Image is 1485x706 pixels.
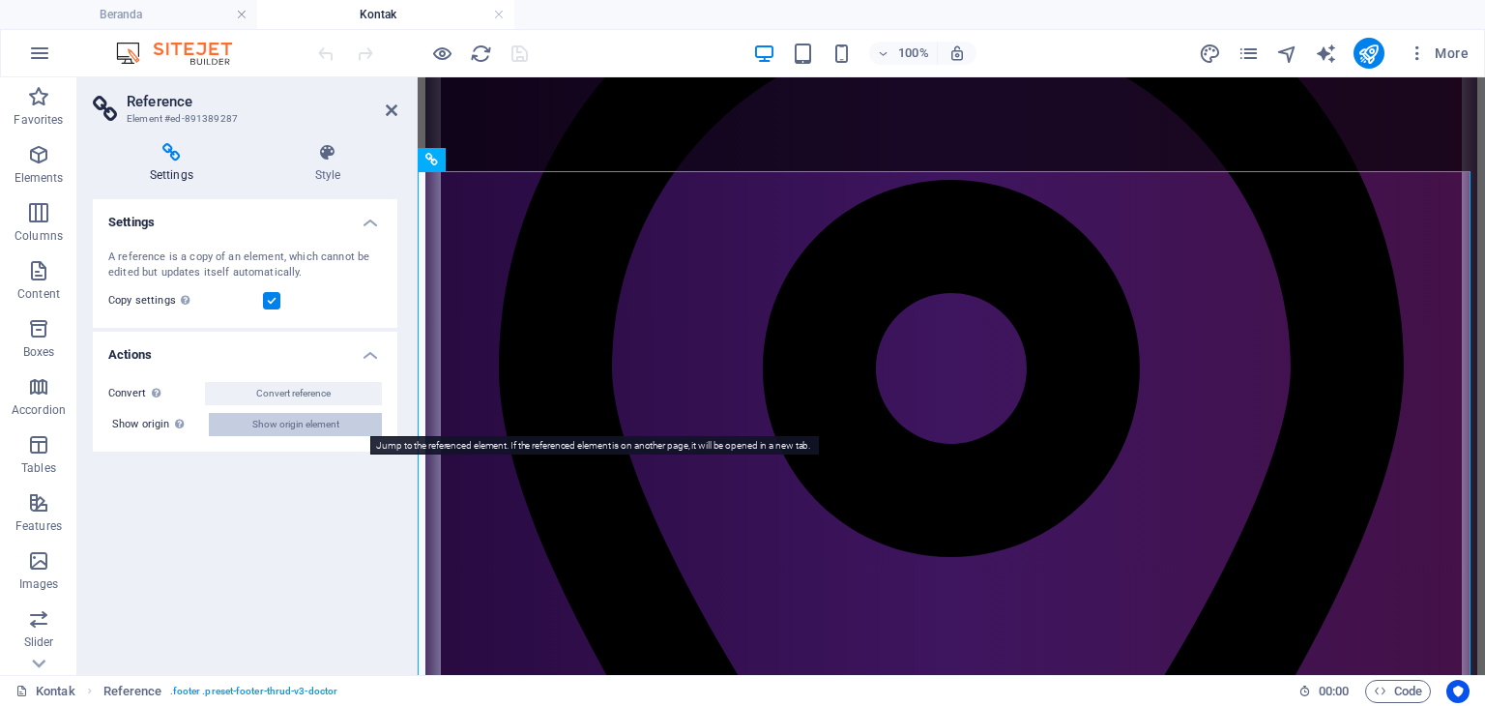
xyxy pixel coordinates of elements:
[1365,680,1431,703] button: Code
[21,460,56,476] p: Tables
[256,382,331,405] span: Convert reference
[103,680,337,703] nav: breadcrumb
[108,289,263,312] label: Copy settings
[258,143,397,184] h4: Style
[869,42,938,65] button: 100%
[103,680,162,703] span: Click to select. Double-click to edit
[1408,44,1469,63] span: More
[1237,42,1261,65] button: pages
[15,680,75,703] a: Click to cancel selection. Double-click to open Pages
[252,413,339,436] span: Show origin element
[1319,680,1349,703] span: 00 00
[948,44,966,62] i: On resize automatically adjust zoom level to fit chosen device.
[14,112,63,128] p: Favorites
[17,286,60,302] p: Content
[93,143,258,184] h4: Settings
[127,93,397,110] h2: Reference
[1400,38,1476,69] button: More
[430,42,453,65] button: Click here to leave preview mode and continue editing
[370,436,819,455] mark: Jump to the referenced element. If the referenced element is on another page, it will be opened i...
[127,110,359,128] h3: Element #ed-891389287
[24,634,54,650] p: Slider
[257,4,514,25] h4: Kontak
[15,228,63,244] p: Columns
[23,344,55,360] p: Boxes
[1199,42,1222,65] button: design
[1199,43,1221,65] i: Design (Ctrl+Alt+Y)
[15,518,62,534] p: Features
[1298,680,1350,703] h6: Session time
[1276,43,1298,65] i: Navigator
[898,42,929,65] h6: 100%
[108,250,382,281] div: A reference is a copy of an element, which cannot be edited but updates itself automatically.
[1332,684,1335,698] span: :
[108,382,205,405] label: Convert
[1237,43,1260,65] i: Pages (Ctrl+Alt+S)
[1374,680,1422,703] span: Code
[1357,43,1380,65] i: Publish
[19,576,59,592] p: Images
[205,382,382,405] button: Convert reference
[1276,42,1299,65] button: navigator
[170,680,338,703] span: . footer .preset-footer-thrud-v3-doctor
[1315,43,1337,65] i: AI Writer
[93,332,397,367] h4: Actions
[209,413,382,436] button: Show origin element
[12,402,66,418] p: Accordion
[111,42,256,65] img: Editor Logo
[93,199,397,234] h4: Settings
[469,42,492,65] button: reload
[1354,38,1384,69] button: publish
[1315,42,1338,65] button: text_generator
[1446,680,1470,703] button: Usercentrics
[15,170,64,186] p: Elements
[112,413,209,436] label: Show origin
